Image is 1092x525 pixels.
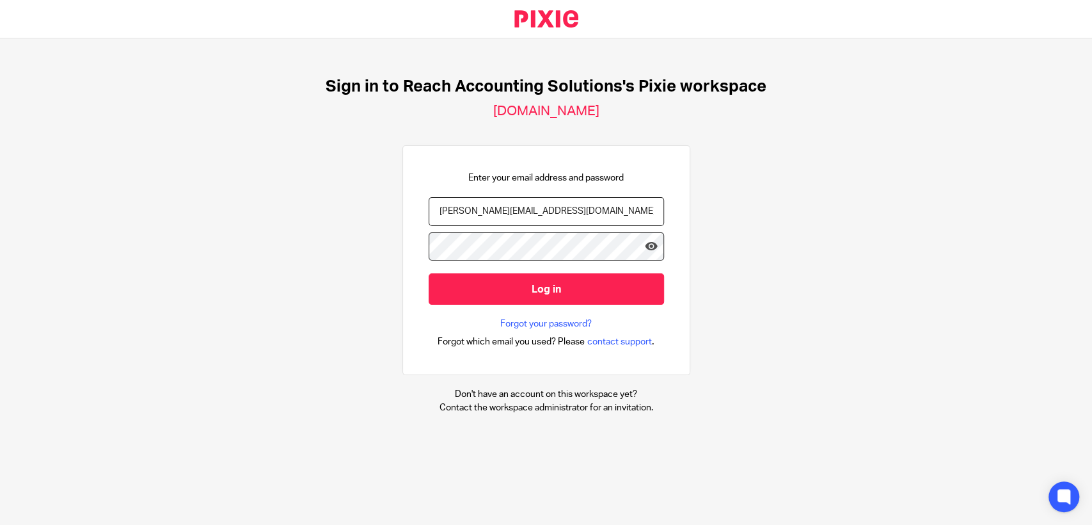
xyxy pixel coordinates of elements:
[326,77,766,97] h1: Sign in to Reach Accounting Solutions's Pixie workspace
[438,335,585,348] span: Forgot which email you used? Please
[439,401,653,414] p: Contact the workspace administrator for an invitation.
[439,388,653,401] p: Don't have an account on this workspace yet?
[429,197,664,226] input: name@example.com
[493,103,599,120] h2: [DOMAIN_NAME]
[468,172,624,184] p: Enter your email address and password
[587,335,652,348] span: contact support
[438,334,654,349] div: .
[429,273,664,305] input: Log in
[500,318,592,330] a: Forgot your password?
